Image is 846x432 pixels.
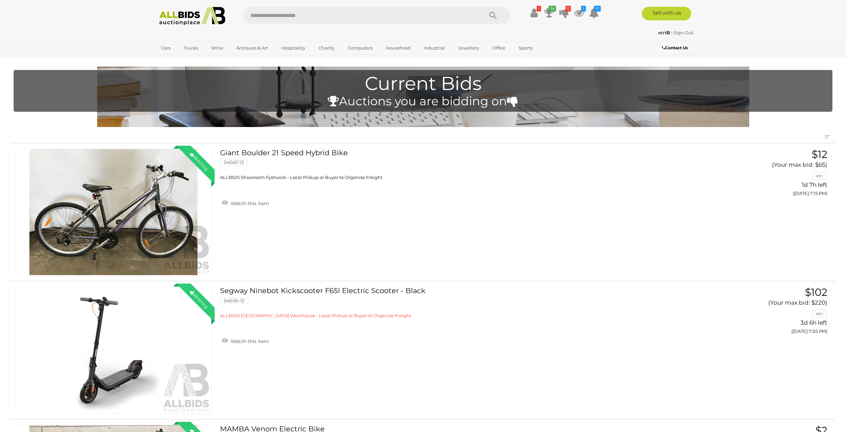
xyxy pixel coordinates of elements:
a: Office [488,42,510,54]
h1: Current Bids [17,73,829,94]
a: Segway Ninebot Kickscooter F65l Electric Scooter - Black 54656-12 ALLBIDS [GEOGRAPHIC_DATA] Wareh... [225,287,693,319]
a: Watch this item [220,198,271,208]
a: etri [658,30,671,35]
img: 54047-13a.JPG [16,149,211,275]
a: Industrial [419,42,449,54]
a: Cars [157,42,175,54]
a: Sell with us [642,7,691,20]
b: Contact Us [662,45,688,50]
a: $12 (Your max bid: $65) etri 1d 7h left ([DATE] 7:15 PM) [703,149,829,200]
div: Winning [183,284,215,315]
a: 5 [559,7,569,19]
i: 5 [565,6,571,12]
a: Sign Out [673,30,693,35]
i: ! [537,6,541,12]
a: 1 [574,7,584,19]
i: 38 [548,6,556,12]
a: Charity [314,42,339,54]
i: 1 [581,6,586,12]
a: Hospitality [277,42,310,54]
h4: Auctions you are bidding on [17,95,829,108]
a: Trucks [179,42,202,54]
a: Wine [207,42,228,54]
a: Computers [343,42,377,54]
a: 17 [589,7,599,19]
img: 54656-12a.jpeg [16,287,211,413]
img: Allbids.com.au [156,7,229,25]
a: Winning [15,287,212,413]
button: Search [476,7,510,24]
a: 38 [544,7,554,19]
i: 17 [594,6,601,12]
a: Contact Us [662,44,689,52]
span: Watch this item [229,338,269,344]
a: $102 (Your max bid: $220) etri 3d 6h left ([DATE] 7:05 PM) [703,287,829,338]
span: $102 [805,286,827,299]
a: Sports [514,42,537,54]
a: Household [381,42,415,54]
a: [GEOGRAPHIC_DATA] [157,54,214,65]
span: Watch this item [229,200,269,206]
a: Watch this item [220,336,271,346]
a: Winning [15,149,212,275]
span: $12 [812,148,827,161]
div: Winning [183,146,215,177]
a: Jewellery [454,42,484,54]
span: | [671,30,672,35]
strong: etri [658,30,670,35]
a: ! [529,7,539,19]
a: Giant Boulder 21 Speed Hybrid Bike 54047-13 ALLBIDS Showroom Fyshwick - Local Pickup or Buyer to ... [225,149,693,181]
a: Antiques & Art [232,42,272,54]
